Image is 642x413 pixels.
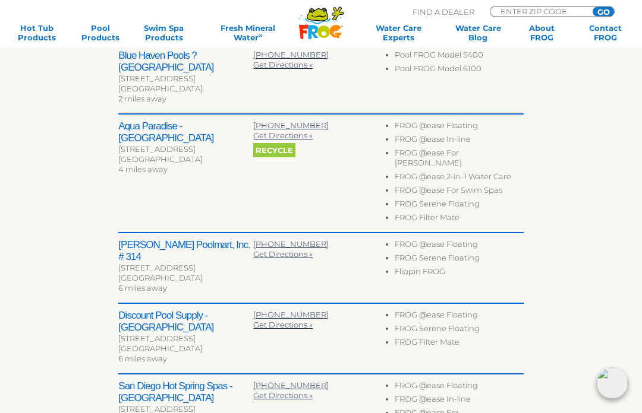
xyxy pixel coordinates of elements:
[118,240,253,263] h2: [PERSON_NAME] Poolmart, Inc. # 314
[358,23,439,42] a: Water CareExperts
[118,274,253,284] div: [GEOGRAPHIC_DATA]
[395,213,524,227] li: FROG Filter Mate
[12,23,61,42] a: Hot TubProducts
[499,7,580,15] input: Zip Code Form
[253,250,313,259] a: Get Directions »
[118,165,168,174] span: 4 miles away
[118,74,253,84] div: [STREET_ADDRESS]
[395,64,524,78] li: Pool FROG Model 6100
[253,144,295,158] span: Recycle
[139,23,188,42] a: Swim SpaProducts
[454,23,503,42] a: Water CareBlog
[395,199,524,213] li: FROG Serene Floating
[395,172,524,186] li: FROG @ease 2-in-1 Water Care
[253,320,313,330] a: Get Directions »
[118,284,167,293] span: 6 miles away
[203,23,293,42] a: Fresh MineralWater∞
[118,354,167,364] span: 6 miles away
[395,186,524,199] li: FROG @ease For Swim Spas
[118,94,166,104] span: 2 miles away
[395,267,524,281] li: Flippin FROG
[395,50,524,64] li: Pool FROG Model 5400
[581,23,630,42] a: ContactFROG
[118,50,253,74] h2: Blue Haven Pools ? [GEOGRAPHIC_DATA]
[118,155,253,165] div: [GEOGRAPHIC_DATA]
[253,391,313,401] a: Get Directions »
[118,334,253,344] div: [STREET_ADDRESS]
[395,253,524,267] li: FROG Serene Floating
[253,310,329,320] a: [PHONE_NUMBER]
[413,7,474,17] p: Find A Dealer
[395,240,524,253] li: FROG @ease Floating
[395,338,524,351] li: FROG Filter Mate
[395,148,524,172] li: FROG @ease For [PERSON_NAME]
[75,23,125,42] a: PoolProducts
[395,381,524,395] li: FROG @ease Floating
[253,381,329,390] a: [PHONE_NUMBER]
[395,324,524,338] li: FROG Serene Floating
[118,84,253,94] div: [GEOGRAPHIC_DATA]
[253,121,329,131] a: [PHONE_NUMBER]
[593,7,614,17] input: GO
[395,135,524,148] li: FROG @ease In-line
[118,344,253,354] div: [GEOGRAPHIC_DATA]
[253,131,313,141] a: Get Directions »
[517,23,567,42] a: AboutFROG
[118,381,253,405] h2: San Diego Hot Spring Spas - [GEOGRAPHIC_DATA]
[253,240,329,249] a: [PHONE_NUMBER]
[259,32,263,39] sup: ∞
[395,121,524,135] li: FROG @ease Floating
[253,50,329,60] a: [PHONE_NUMBER]
[118,263,253,274] div: [STREET_ADDRESS]
[118,310,253,334] h2: Discount Pool Supply - [GEOGRAPHIC_DATA]
[395,310,524,324] li: FROG @ease Floating
[118,145,253,155] div: [STREET_ADDRESS]
[395,395,524,408] li: FROG @ease In-line
[597,368,628,399] img: openIcon
[118,121,253,145] h2: Aqua Paradise - [GEOGRAPHIC_DATA]
[253,61,313,70] a: Get Directions »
